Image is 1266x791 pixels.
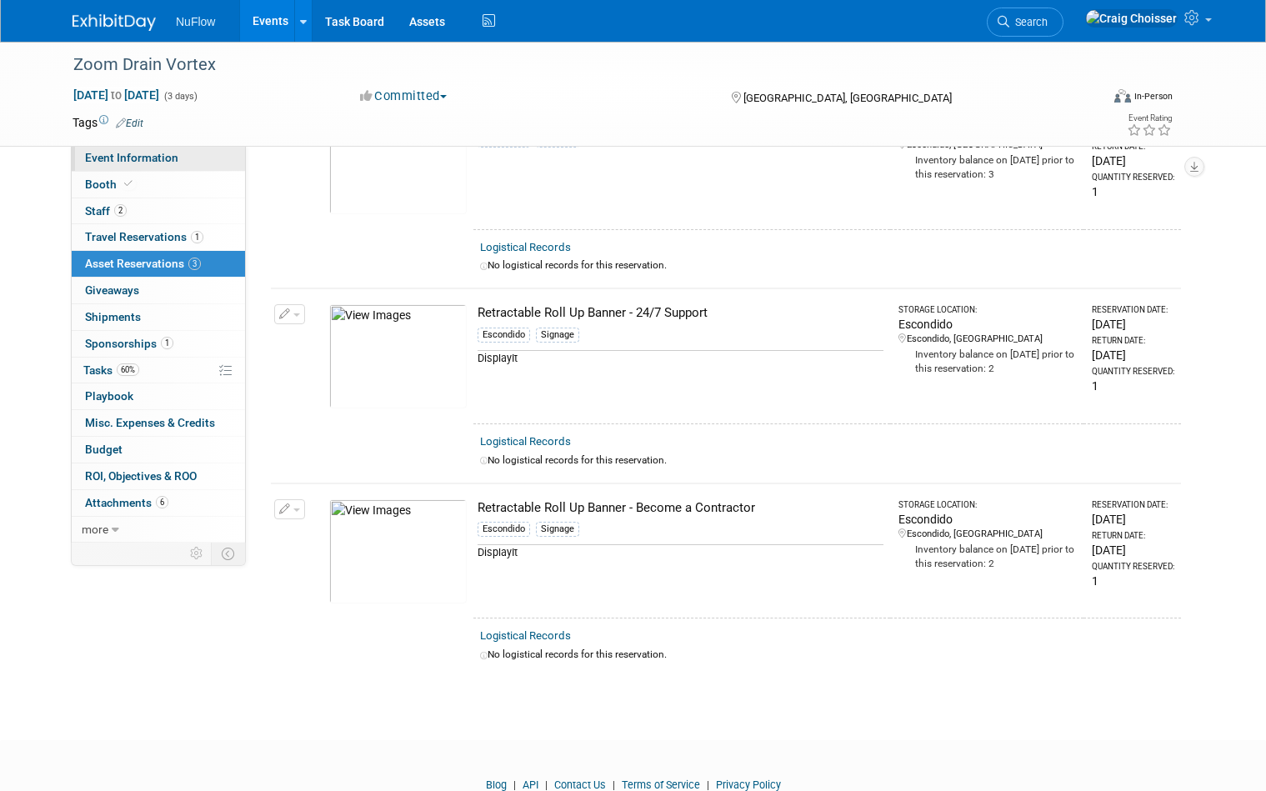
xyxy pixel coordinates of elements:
span: | [509,778,520,791]
div: 1 [1092,573,1174,589]
div: Inventory balance on [DATE] prior to this reservation: 2 [898,541,1077,571]
span: more [82,523,108,536]
a: Giveaways [72,278,245,303]
span: Misc. Expenses & Credits [85,416,215,429]
div: Event Rating [1127,114,1172,123]
span: 60% [117,363,139,376]
span: [GEOGRAPHIC_DATA], [GEOGRAPHIC_DATA] [743,92,952,104]
div: [DATE] [1092,542,1174,558]
div: Inventory balance on [DATE] prior to this reservation: 3 [898,152,1077,182]
div: No logistical records for this reservation. [480,648,1174,662]
div: Zoom Drain Vortex [68,50,1079,80]
span: Attachments [85,496,168,509]
a: Misc. Expenses & Credits [72,410,245,436]
a: Contact Us [554,778,606,791]
div: Escondido [898,511,1077,528]
div: Reservation Date: [1092,499,1174,511]
a: Attachments6 [72,490,245,516]
td: Personalize Event Tab Strip [183,543,212,564]
div: Reservation Date: [1092,304,1174,316]
div: Storage Location: [898,499,1077,511]
div: Retractable Roll Up Banner - 24/7 Support [478,304,883,322]
span: Playbook [85,389,133,403]
div: DisplayIt [478,350,883,366]
div: Event Format [1010,87,1173,112]
img: ExhibitDay [73,14,156,31]
span: to [108,88,124,102]
span: Travel Reservations [85,230,203,243]
span: Budget [85,443,123,456]
span: Booth [85,178,136,191]
span: ROI, Objectives & ROO [85,469,197,483]
div: Escondido [478,522,530,537]
img: View Images [329,304,467,408]
a: Sponsorships1 [72,331,245,357]
span: Event Information [85,151,178,164]
span: [DATE] [DATE] [73,88,160,103]
div: No logistical records for this reservation. [480,453,1174,468]
span: Giveaways [85,283,139,297]
div: No logistical records for this reservation. [480,258,1174,273]
span: 1 [161,337,173,349]
img: Craig Choisser [1085,9,1178,28]
div: [DATE] [1092,153,1174,169]
span: 3 [188,258,201,270]
a: more [72,517,245,543]
a: Blog [486,778,507,791]
img: View Images [329,110,467,214]
button: Committed [354,88,453,105]
div: Signage [536,522,579,537]
img: View Images [329,499,467,603]
a: Asset Reservations3 [72,251,245,277]
a: Staff2 [72,198,245,224]
div: 1 [1092,378,1174,394]
a: Logistical Records [480,241,571,253]
span: Staff [85,204,127,218]
a: Booth [72,172,245,198]
div: Return Date: [1092,335,1174,347]
div: Escondido [478,328,530,343]
div: [DATE] [1092,511,1174,528]
div: [DATE] [1092,316,1174,333]
td: Toggle Event Tabs [212,543,246,564]
div: Quantity Reserved: [1092,561,1174,573]
a: Tasks60% [72,358,245,383]
a: Budget [72,437,245,463]
a: ROI, Objectives & ROO [72,463,245,489]
div: [DATE] [1092,347,1174,363]
span: (3 days) [163,91,198,102]
span: 6 [156,496,168,508]
a: Privacy Policy [716,778,781,791]
span: Asset Reservations [85,257,201,270]
a: Edit [116,118,143,129]
a: Logistical Records [480,629,571,642]
span: Search [1009,16,1048,28]
span: 1 [191,231,203,243]
div: In-Person [1133,90,1173,103]
div: 1 [1092,183,1174,200]
span: Shipments [85,310,141,323]
a: API [523,778,538,791]
a: Playbook [72,383,245,409]
span: | [541,778,552,791]
div: Quantity Reserved: [1092,366,1174,378]
span: Sponsorships [85,337,173,350]
img: Format-Inperson.png [1114,89,1131,103]
a: Search [987,8,1063,37]
div: Escondido [898,316,1077,333]
span: NuFlow [176,15,215,28]
div: Storage Location: [898,304,1077,316]
div: Inventory balance on [DATE] prior to this reservation: 2 [898,346,1077,376]
div: Escondido, [GEOGRAPHIC_DATA] [898,333,1077,346]
a: Logistical Records [480,435,571,448]
span: 2 [114,204,127,217]
div: Return Date: [1092,530,1174,542]
div: Escondido, [GEOGRAPHIC_DATA] [898,528,1077,541]
i: Booth reservation complete [124,179,133,188]
span: | [703,778,713,791]
a: Event Information [72,145,245,171]
a: Shipments [72,304,245,330]
div: Signage [536,328,579,343]
div: Retractable Roll Up Banner - Become a Contractor [478,499,883,517]
td: Tags [73,114,143,131]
